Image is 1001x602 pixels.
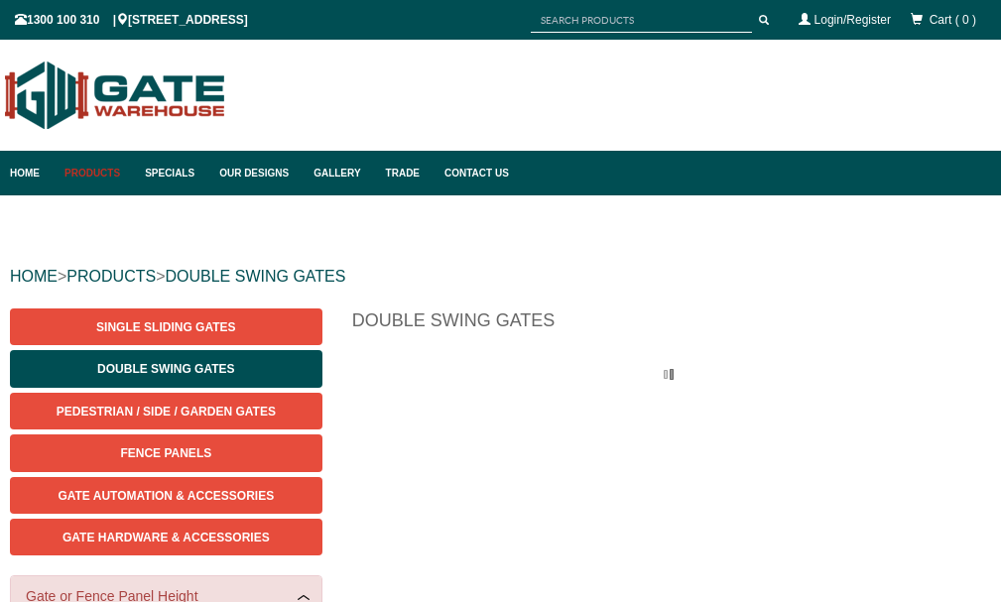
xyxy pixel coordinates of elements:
a: Gate Automation & Accessories [10,477,322,514]
h1: Double Swing Gates [352,308,991,343]
span: Gate Automation & Accessories [58,489,274,503]
a: DOUBLE SWING GATES [165,268,345,285]
span: 1300 100 310 | [STREET_ADDRESS] [15,13,248,27]
span: Double Swing Gates [97,362,234,376]
span: Pedestrian / Side / Garden Gates [57,405,276,419]
a: Fence Panels [10,434,322,471]
span: Gate Hardware & Accessories [63,531,270,544]
a: Contact Us [435,151,509,195]
a: Gallery [304,151,375,195]
span: Single Sliding Gates [96,320,235,334]
input: SEARCH PRODUCTS [531,8,752,33]
span: Fence Panels [120,446,211,460]
img: please_wait.gif [664,369,680,380]
a: Double Swing Gates [10,350,322,387]
a: Pedestrian / Side / Garden Gates [10,393,322,429]
a: Trade [376,151,435,195]
a: Single Sliding Gates [10,308,322,345]
a: Home [10,151,55,195]
a: PRODUCTS [66,268,156,285]
span: Cart ( 0 ) [930,13,976,27]
a: HOME [10,268,58,285]
a: Gate Hardware & Accessories [10,519,322,555]
a: Our Designs [209,151,304,195]
div: > > [10,245,991,308]
a: Specials [135,151,209,195]
a: Login/Register [814,13,891,27]
a: Products [55,151,135,195]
